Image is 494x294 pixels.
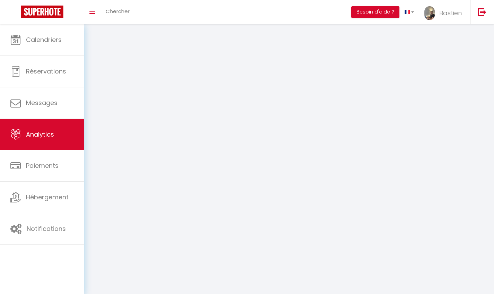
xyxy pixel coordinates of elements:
[27,224,66,233] span: Notifications
[26,67,66,76] span: Réservations
[26,193,69,201] span: Hébergement
[26,161,59,170] span: Paiements
[439,9,462,17] span: Bastien
[26,130,54,139] span: Analytics
[424,6,435,20] img: ...
[106,8,130,15] span: Chercher
[478,8,486,16] img: logout
[21,6,63,18] img: Super Booking
[26,98,58,107] span: Messages
[351,6,399,18] button: Besoin d'aide ?
[26,35,62,44] span: Calendriers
